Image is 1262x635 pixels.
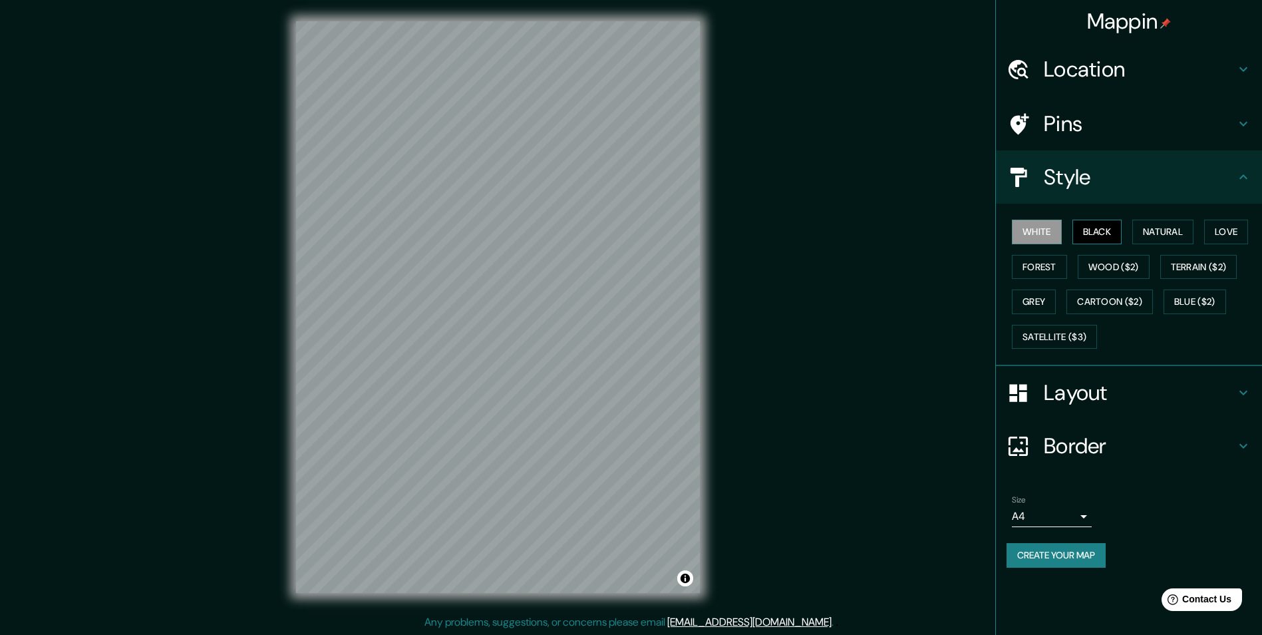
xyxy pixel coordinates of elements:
[1007,543,1106,568] button: Create your map
[1012,325,1097,349] button: Satellite ($3)
[296,21,700,593] canvas: Map
[1078,255,1150,280] button: Wood ($2)
[996,366,1262,419] div: Layout
[1044,56,1235,83] h4: Location
[1160,18,1171,29] img: pin-icon.png
[424,614,834,630] p: Any problems, suggestions, or concerns please email .
[1072,220,1122,244] button: Black
[1012,290,1056,314] button: Grey
[1087,8,1172,35] h4: Mappin
[1044,379,1235,406] h4: Layout
[836,614,838,630] div: .
[1160,255,1237,280] button: Terrain ($2)
[1012,220,1062,244] button: White
[1164,290,1226,314] button: Blue ($2)
[667,615,832,629] a: [EMAIL_ADDRESS][DOMAIN_NAME]
[834,614,836,630] div: .
[1132,220,1193,244] button: Natural
[996,97,1262,150] div: Pins
[996,43,1262,96] div: Location
[996,150,1262,204] div: Style
[996,419,1262,473] div: Border
[1066,290,1153,314] button: Cartoon ($2)
[1012,495,1026,506] label: Size
[1012,506,1092,527] div: A4
[677,570,693,586] button: Toggle attribution
[1044,164,1235,190] h4: Style
[1044,110,1235,137] h4: Pins
[1204,220,1248,244] button: Love
[1012,255,1067,280] button: Forest
[1044,433,1235,459] h4: Border
[1144,583,1247,620] iframe: Help widget launcher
